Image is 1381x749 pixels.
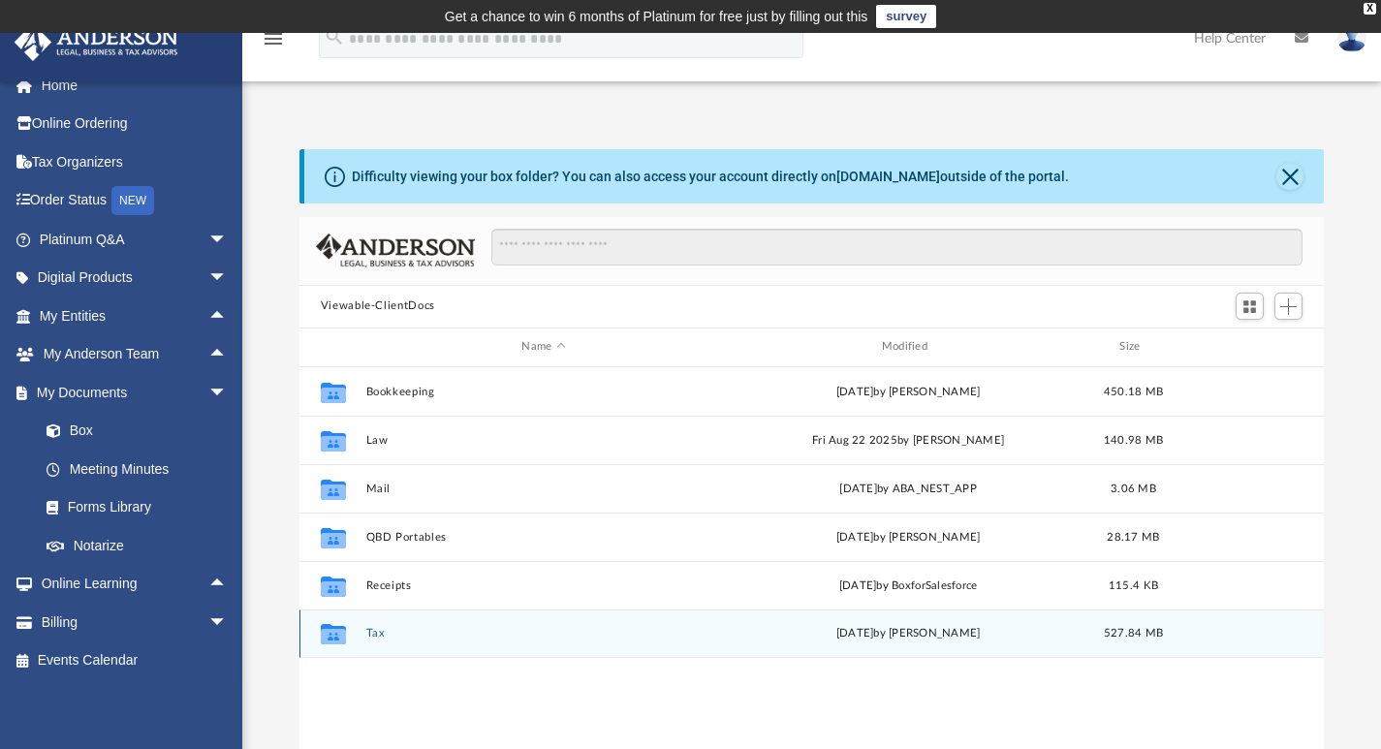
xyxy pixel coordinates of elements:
[365,482,721,494] button: Mail
[1094,338,1172,356] div: Size
[14,181,257,221] a: Order StatusNEW
[308,338,357,356] div: id
[1236,293,1265,320] button: Switch to Grid View
[208,373,247,413] span: arrow_drop_down
[1274,293,1303,320] button: Add
[1364,3,1376,15] div: close
[365,578,721,591] button: Receipts
[208,220,247,260] span: arrow_drop_down
[14,66,257,105] a: Home
[730,577,1085,594] div: [DATE] by BoxforSalesforce
[14,142,257,181] a: Tax Organizers
[1276,163,1303,190] button: Close
[1104,434,1163,445] span: 140.98 MB
[14,373,247,412] a: My Documentsarrow_drop_down
[321,297,435,315] button: Viewable-ClientDocs
[9,23,184,61] img: Anderson Advisors Platinum Portal
[365,627,721,640] button: Tax
[835,628,873,639] span: [DATE]
[364,338,721,356] div: Name
[730,528,1085,546] div: [DATE] by [PERSON_NAME]
[352,167,1069,187] div: Difficulty viewing your box folder? You can also access your account directly on outside of the p...
[14,259,257,297] a: Digital Productsarrow_drop_down
[27,488,237,527] a: Forms Library
[14,641,257,680] a: Events Calendar
[14,335,247,374] a: My Anderson Teamarrow_drop_up
[111,186,154,215] div: NEW
[1337,24,1366,52] img: User Pic
[208,603,247,642] span: arrow_drop_down
[1104,628,1163,639] span: 527.84 MB
[730,625,1085,642] div: by [PERSON_NAME]
[27,412,237,451] a: Box
[445,5,868,28] div: Get a chance to win 6 months of Platinum for free just by filling out this
[208,565,247,605] span: arrow_drop_up
[491,229,1303,265] input: Search files and folders
[14,296,257,335] a: My Entitiesarrow_drop_up
[730,383,1085,400] div: [DATE] by [PERSON_NAME]
[730,480,1085,497] div: [DATE] by ABA_NEST_APP
[730,338,1086,356] div: Modified
[836,169,940,184] a: [DOMAIN_NAME]
[14,603,257,641] a: Billingarrow_drop_down
[730,431,1085,449] div: Fri Aug 22 2025 by [PERSON_NAME]
[14,105,257,143] a: Online Ordering
[14,565,247,604] a: Online Learningarrow_drop_up
[1180,338,1316,356] div: id
[27,450,247,488] a: Meeting Minutes
[365,433,721,446] button: Law
[324,26,345,47] i: search
[208,296,247,336] span: arrow_drop_up
[27,526,247,565] a: Notarize
[1111,483,1156,493] span: 3.06 MB
[262,37,285,50] a: menu
[1109,579,1158,590] span: 115.4 KB
[1104,386,1163,396] span: 450.18 MB
[365,385,721,397] button: Bookkeeping
[208,259,247,298] span: arrow_drop_down
[208,335,247,375] span: arrow_drop_up
[262,27,285,50] i: menu
[365,530,721,543] button: QBD Portables
[876,5,936,28] a: survey
[1107,531,1159,542] span: 28.17 MB
[14,220,257,259] a: Platinum Q&Aarrow_drop_down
